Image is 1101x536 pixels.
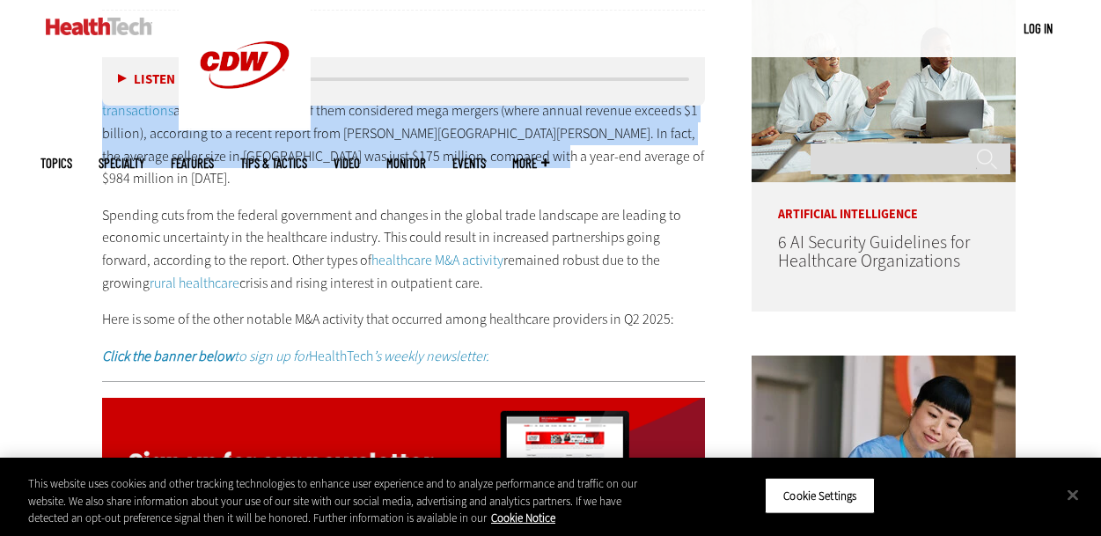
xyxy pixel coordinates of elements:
[102,204,706,294] p: Spending cuts from the federal government and changes in the global trade landscape are leading t...
[765,477,875,514] button: Cookie Settings
[512,157,549,170] span: More
[102,347,234,365] strong: Click the banner below
[102,347,489,365] a: Click the banner belowto sign up forHealthTech’s weekly newsletter.
[171,157,214,170] a: Features
[1024,19,1053,38] div: User menu
[373,347,489,365] em: ’s weekly newsletter.
[1053,475,1092,514] button: Close
[99,157,144,170] span: Specialty
[46,18,152,35] img: Home
[102,308,706,331] p: Here is some of the other notable M&A activity that occurred among healthcare providers in Q2 2025:
[1024,20,1053,36] a: Log in
[334,157,360,170] a: Video
[240,157,307,170] a: Tips & Tactics
[491,510,555,525] a: More information about your privacy
[179,116,311,135] a: CDW
[371,251,503,269] a: healthcare M&A activity
[150,274,239,292] a: rural healthcare
[386,157,426,170] a: MonITor
[102,398,706,502] img: ht_newsletter_animated_q424_signup_desktop
[102,347,309,365] em: to sign up for
[40,157,72,170] span: Topics
[452,157,486,170] a: Events
[28,475,661,527] div: This website uses cookies and other tracking technologies to enhance user experience and to analy...
[752,182,1016,221] p: Artificial Intelligence
[778,231,970,273] a: 6 AI Security Guidelines for Healthcare Organizations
